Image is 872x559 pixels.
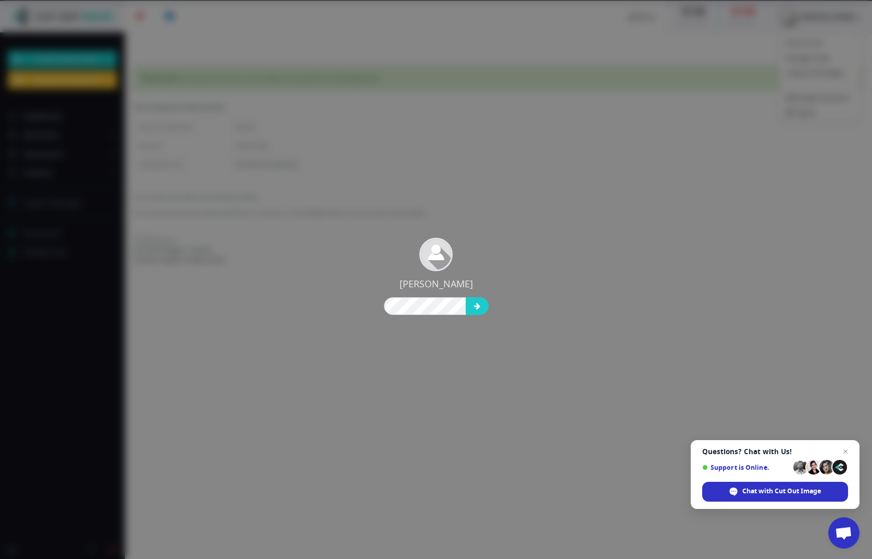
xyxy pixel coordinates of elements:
[828,517,859,549] div: Open chat
[742,487,821,496] span: Chat with Cut Out Image
[702,447,848,456] span: Questions? Chat with Us!
[702,464,790,471] span: Support is Online.
[839,445,852,458] span: Close chat
[702,482,848,502] div: Chat with Cut Out Image
[384,279,488,289] p: [PERSON_NAME]
[419,238,453,271] img: user_default.jpg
